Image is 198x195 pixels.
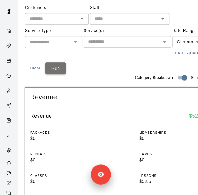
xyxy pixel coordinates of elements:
button: Run [45,62,66,74]
span: Category Breakdown [135,75,173,81]
p: RENTALS [30,152,94,157]
p: $0 [30,178,94,185]
span: Staff [90,3,169,13]
button: Open [160,37,169,46]
button: Open [71,37,80,46]
img: Swift logo [3,5,15,18]
p: CLASSES [30,173,94,178]
a: View public page [1,178,17,188]
h6: Revenue [30,112,52,120]
a: Visit help center [1,168,17,178]
p: $0 [30,135,94,142]
span: Customers [25,3,89,13]
a: Contact Us [1,158,17,168]
p: PACKAGES [30,130,94,135]
button: Open [78,14,86,23]
span: Service(s) [84,26,171,36]
button: Clear [25,62,45,74]
p: $0 [30,157,94,163]
span: Service Type [25,26,82,36]
button: Open [158,14,167,23]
